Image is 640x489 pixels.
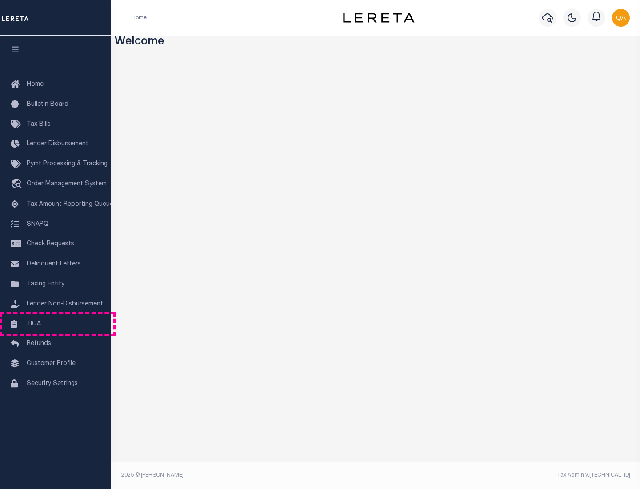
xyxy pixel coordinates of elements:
[132,14,147,22] li: Home
[27,121,51,128] span: Tax Bills
[27,261,81,267] span: Delinquent Letters
[115,471,376,479] div: 2025 © [PERSON_NAME].
[382,471,630,479] div: Tax Admin v.[TECHNICAL_ID]
[115,36,637,49] h3: Welcome
[27,101,68,108] span: Bulletin Board
[27,181,107,187] span: Order Management System
[27,241,74,247] span: Check Requests
[27,321,41,327] span: TIQA
[27,281,64,287] span: Taxing Entity
[27,301,103,307] span: Lender Non-Disbursement
[27,161,108,167] span: Pymt Processing & Tracking
[27,361,76,367] span: Customer Profile
[27,381,78,387] span: Security Settings
[27,81,44,88] span: Home
[27,221,48,227] span: SNAPQ
[27,201,113,208] span: Tax Amount Reporting Queue
[27,141,88,147] span: Lender Disbursement
[343,13,414,23] img: logo-dark.svg
[11,179,25,190] i: travel_explore
[27,341,51,347] span: Refunds
[612,9,630,27] img: svg+xml;base64,PHN2ZyB4bWxucz0iaHR0cDovL3d3dy53My5vcmcvMjAwMC9zdmciIHBvaW50ZXItZXZlbnRzPSJub25lIi...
